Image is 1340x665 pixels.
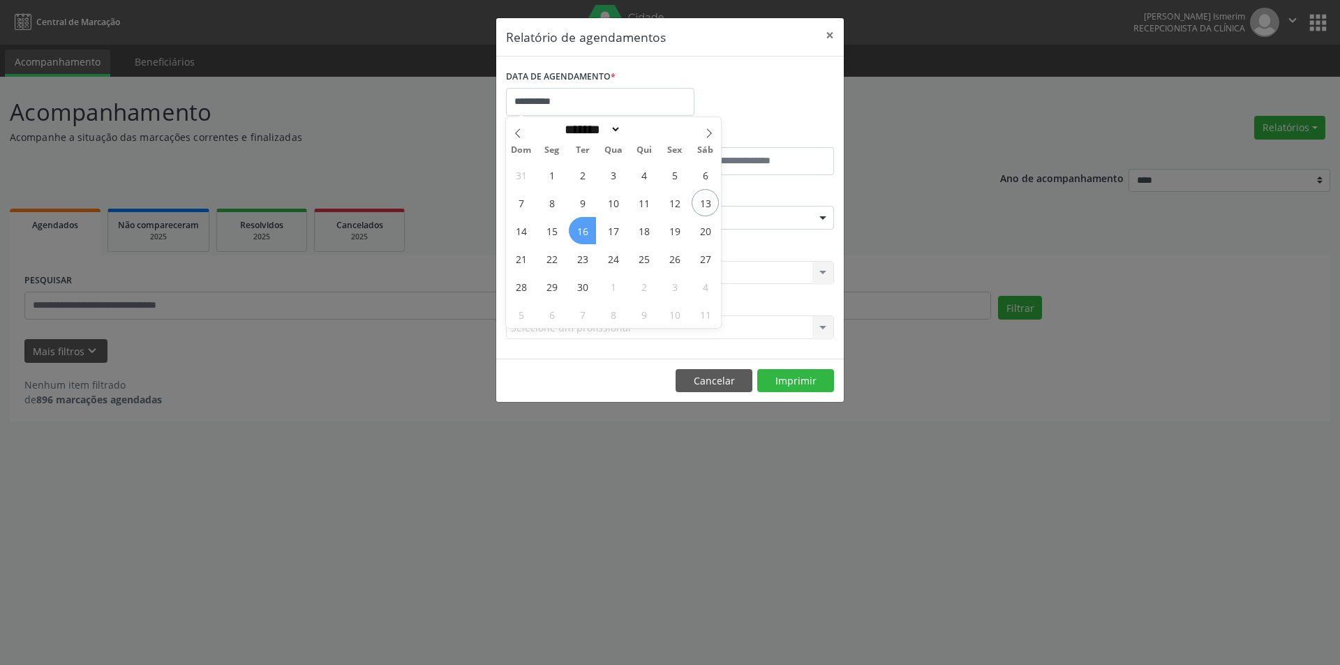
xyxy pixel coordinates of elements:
[816,18,844,52] button: Close
[507,245,535,272] span: Setembro 21, 2025
[661,273,688,300] span: Outubro 3, 2025
[630,245,657,272] span: Setembro 25, 2025
[507,273,535,300] span: Setembro 28, 2025
[506,146,537,155] span: Dom
[621,122,667,137] input: Year
[569,161,596,188] span: Setembro 2, 2025
[660,146,690,155] span: Sex
[538,301,565,328] span: Outubro 6, 2025
[690,146,721,155] span: Sáb
[661,161,688,188] span: Setembro 5, 2025
[507,217,535,244] span: Setembro 14, 2025
[757,369,834,393] button: Imprimir
[661,189,688,216] span: Setembro 12, 2025
[673,126,834,147] label: ATÉ
[538,161,565,188] span: Setembro 1, 2025
[538,245,565,272] span: Setembro 22, 2025
[600,217,627,244] span: Setembro 17, 2025
[630,161,657,188] span: Setembro 4, 2025
[661,301,688,328] span: Outubro 10, 2025
[506,28,666,46] h5: Relatório de agendamentos
[537,146,567,155] span: Seg
[538,273,565,300] span: Setembro 29, 2025
[507,301,535,328] span: Outubro 5, 2025
[661,245,688,272] span: Setembro 26, 2025
[600,273,627,300] span: Outubro 1, 2025
[661,217,688,244] span: Setembro 19, 2025
[569,273,596,300] span: Setembro 30, 2025
[692,161,719,188] span: Setembro 6, 2025
[676,369,752,393] button: Cancelar
[629,146,660,155] span: Qui
[692,301,719,328] span: Outubro 11, 2025
[560,122,621,137] select: Month
[538,189,565,216] span: Setembro 8, 2025
[630,217,657,244] span: Setembro 18, 2025
[569,301,596,328] span: Outubro 7, 2025
[569,189,596,216] span: Setembro 9, 2025
[507,161,535,188] span: Agosto 31, 2025
[692,217,719,244] span: Setembro 20, 2025
[600,301,627,328] span: Outubro 8, 2025
[600,161,627,188] span: Setembro 3, 2025
[630,301,657,328] span: Outubro 9, 2025
[692,245,719,272] span: Setembro 27, 2025
[506,66,616,88] label: DATA DE AGENDAMENTO
[600,189,627,216] span: Setembro 10, 2025
[600,245,627,272] span: Setembro 24, 2025
[630,189,657,216] span: Setembro 11, 2025
[692,189,719,216] span: Setembro 13, 2025
[630,273,657,300] span: Outubro 2, 2025
[569,245,596,272] span: Setembro 23, 2025
[538,217,565,244] span: Setembro 15, 2025
[567,146,598,155] span: Ter
[507,189,535,216] span: Setembro 7, 2025
[569,217,596,244] span: Setembro 16, 2025
[598,146,629,155] span: Qua
[692,273,719,300] span: Outubro 4, 2025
